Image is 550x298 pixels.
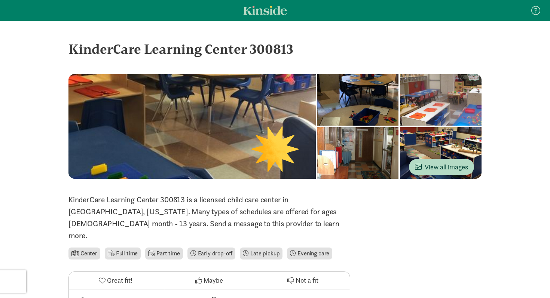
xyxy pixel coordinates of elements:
[287,248,332,259] li: Evening care
[296,275,318,285] span: Not a fit
[204,275,223,285] span: Maybe
[415,162,468,172] span: View all images
[187,248,236,259] li: Early drop-off
[162,272,256,289] button: Maybe
[68,248,100,259] li: Center
[68,194,350,242] p: KinderCare Learning Center 300813 is a licensed child care center in [GEOGRAPHIC_DATA], [US_STATE...
[409,159,474,175] button: View all images
[243,6,287,15] a: Kinside
[240,248,282,259] li: Late pickup
[68,39,482,59] div: KinderCare Learning Center 300813
[69,272,162,289] button: Great fit!
[107,275,132,285] span: Great fit!
[256,272,350,289] button: Not a fit
[145,248,183,259] li: Part time
[105,248,141,259] li: Full time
